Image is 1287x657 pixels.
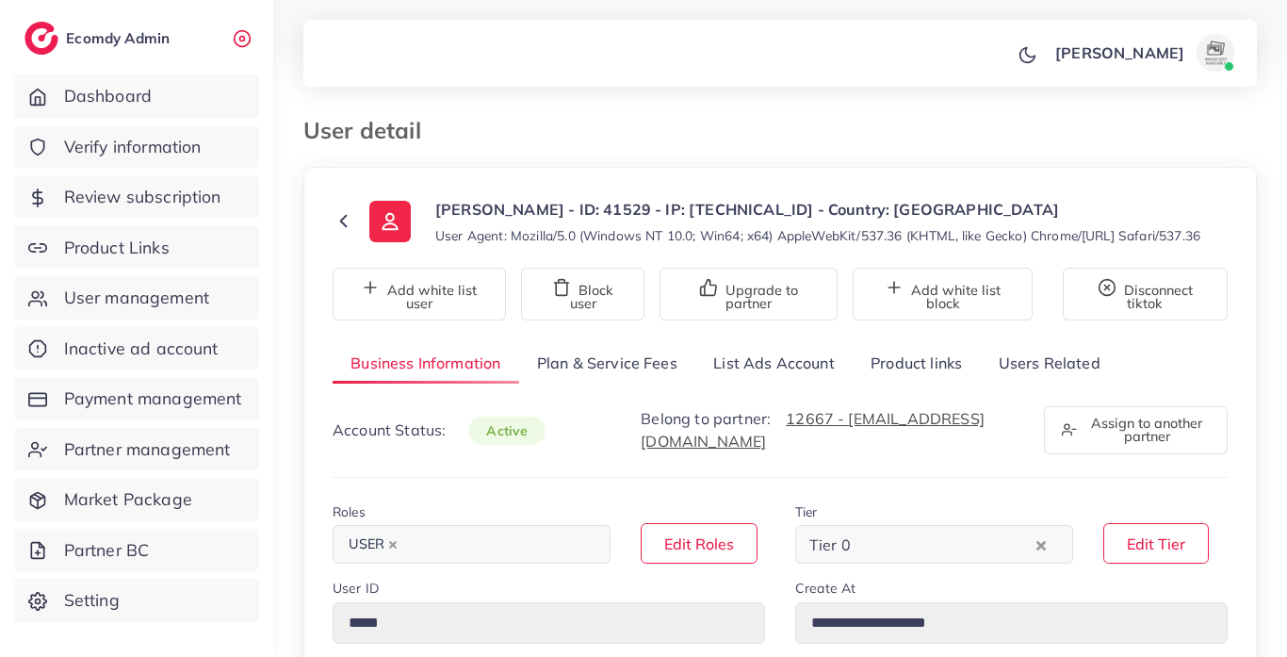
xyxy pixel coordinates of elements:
img: avatar [1197,34,1234,72]
label: Tier [795,502,818,521]
button: Add white list user [333,268,506,320]
span: active [468,417,546,445]
img: logo [24,22,58,55]
a: Review subscription [14,175,259,219]
span: Setting [64,588,120,613]
span: Product Links [64,236,170,260]
span: Partner management [64,437,231,462]
a: Product links [853,343,980,384]
p: [PERSON_NAME] - ID: 41529 - IP: [TECHNICAL_ID] - Country: [GEOGRAPHIC_DATA] [435,198,1200,221]
span: Dashboard [64,84,152,108]
input: Search for option [856,531,1032,560]
a: 12667 - [EMAIL_ADDRESS][DOMAIN_NAME] [641,409,985,451]
a: [PERSON_NAME]avatar [1045,34,1242,72]
a: User management [14,276,259,320]
small: User Agent: Mozilla/5.0 (Windows NT 10.0; Win64; x64) AppleWebKit/537.36 (KHTML, like Gecko) Chro... [435,226,1200,245]
a: Business Information [333,343,519,384]
button: Add white list block [853,268,1033,320]
a: Setting [14,579,259,622]
a: List Ads Account [695,343,853,384]
a: Market Package [14,478,259,521]
span: Verify information [64,135,202,159]
h3: User detail [303,117,436,144]
a: Partner BC [14,529,259,572]
a: Users Related [980,343,1117,384]
img: ic-user-info.36bf1079.svg [369,201,411,242]
button: Edit Roles [641,523,758,564]
p: Account Status: [333,419,546,442]
a: Product Links [14,226,259,270]
button: Edit Tier [1103,523,1209,564]
a: logoEcomdy Admin [24,22,174,55]
span: Inactive ad account [64,337,219,361]
button: Deselect USER [388,540,398,550]
span: Market Package [64,487,192,512]
input: Search for option [408,531,586,560]
a: Partner management [14,428,259,471]
button: Upgrade to partner [660,268,838,320]
span: Review subscription [64,185,221,209]
span: Partner BC [64,538,150,563]
span: Payment management [64,386,242,411]
div: Search for option [333,525,611,564]
span: User management [64,286,209,310]
span: USER [340,532,406,558]
label: Roles [333,502,366,521]
p: [PERSON_NAME] [1055,41,1184,64]
button: Block user [521,268,644,320]
div: Search for option [795,525,1073,564]
label: User ID [333,579,379,598]
a: Payment management [14,377,259,420]
a: Dashboard [14,74,259,118]
button: Disconnect tiktok [1063,268,1228,320]
a: Plan & Service Fees [519,343,695,384]
p: Belong to partner: [641,407,1021,452]
label: Create At [795,579,855,598]
a: Verify information [14,125,259,169]
span: Tier 0 [806,532,855,560]
button: Assign to another partner [1044,406,1228,454]
button: Clear Selected [1036,534,1046,555]
h2: Ecomdy Admin [66,29,174,47]
a: Inactive ad account [14,327,259,370]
